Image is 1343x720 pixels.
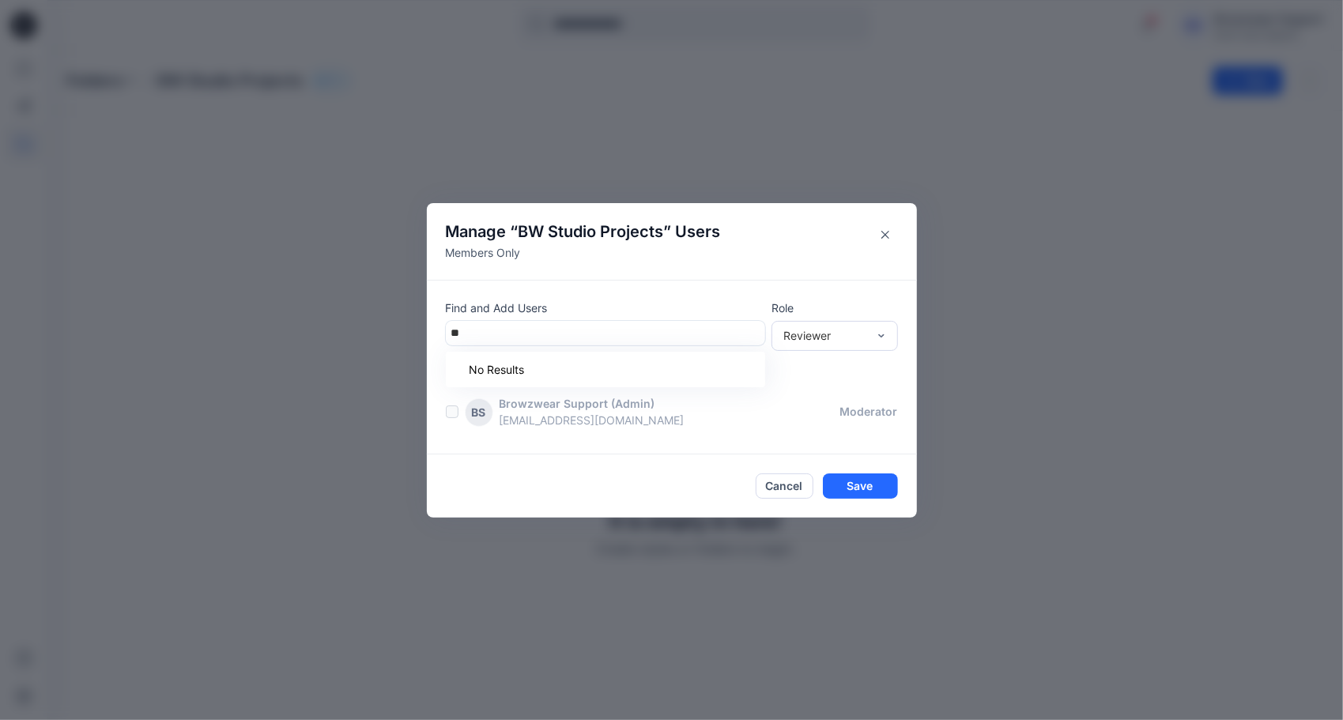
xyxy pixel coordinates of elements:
button: Close [873,222,898,247]
button: Cancel [756,473,813,499]
div: Reviewer [783,327,867,344]
p: (Admin) [612,395,655,412]
h4: Manage “ ” Users [446,222,721,241]
p: Role [771,300,898,316]
div: BS [465,398,493,427]
p: moderator [840,403,898,420]
p: Find and Add Users [446,300,765,316]
span: BW Studio Projects [519,222,664,241]
p: Members Only [446,244,721,261]
p: [EMAIL_ADDRESS][DOMAIN_NAME] [500,412,840,428]
p: Browzwear Support [500,395,609,412]
div: No Results [446,355,534,384]
button: Save [823,473,898,499]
